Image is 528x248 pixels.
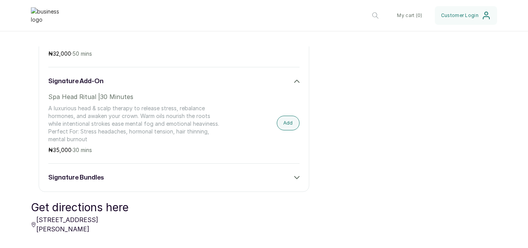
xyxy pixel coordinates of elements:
[48,104,224,143] p: A luxurious head & scalp therapy to release stress, rebalance hormones, and awaken your crown. Wa...
[48,92,224,101] p: Spa Head Ritual |30 Minutes
[31,200,140,215] p: Get directions here
[53,50,71,57] span: 32,000
[72,50,92,57] span: 50 mins
[73,147,92,153] span: 30 mins
[48,77,104,86] h3: signature add-on
[435,6,497,25] button: Customer Login
[277,116,300,130] button: Add
[48,173,104,182] h3: signature bundles
[31,7,62,24] img: business logo
[441,12,479,19] span: Customer Login
[48,50,224,58] p: ₦ ·
[48,146,224,154] p: ₦ ·
[31,215,140,234] p: [STREET_ADDRESS][PERSON_NAME]
[53,147,72,153] span: 35,000
[391,6,428,25] button: My cart (0)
